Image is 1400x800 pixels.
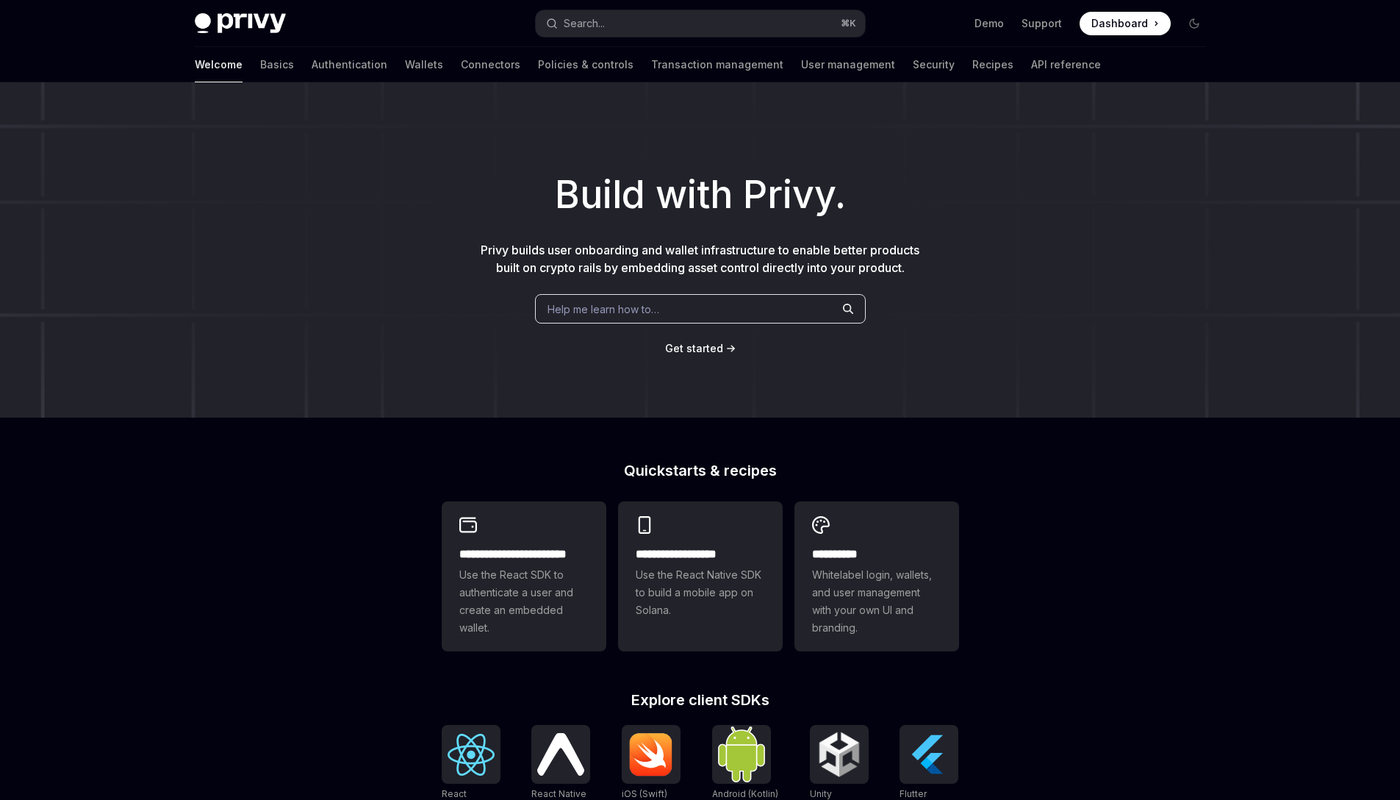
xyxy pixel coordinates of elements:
[810,788,832,799] span: Unity
[712,788,778,799] span: Android (Kotlin)
[628,732,675,776] img: iOS (Swift)
[1031,47,1101,82] a: API reference
[618,501,783,651] a: **** **** **** ***Use the React Native SDK to build a mobile app on Solana.
[442,788,467,799] span: React
[195,13,286,34] img: dark logo
[442,463,959,478] h2: Quickstarts & recipes
[537,733,584,775] img: React Native
[1091,16,1148,31] span: Dashboard
[816,731,863,778] img: Unity
[538,47,633,82] a: Policies & controls
[801,47,895,82] a: User management
[841,18,856,29] span: ⌘ K
[312,47,387,82] a: Authentication
[905,731,952,778] img: Flutter
[651,47,783,82] a: Transaction management
[461,47,520,82] a: Connectors
[794,501,959,651] a: **** *****Whitelabel login, wallets, and user management with your own UI and branding.
[665,342,723,354] span: Get started
[636,566,765,619] span: Use the React Native SDK to build a mobile app on Solana.
[622,788,667,799] span: iOS (Swift)
[1022,16,1062,31] a: Support
[448,734,495,776] img: React
[718,726,765,782] img: Android (Kotlin)
[260,47,294,82] a: Basics
[531,788,586,799] span: React Native
[900,788,927,799] span: Flutter
[481,243,919,275] span: Privy builds user onboarding and wallet infrastructure to enable better products built on crypto ...
[1182,12,1206,35] button: Toggle dark mode
[442,693,959,707] h2: Explore client SDKs
[812,566,941,637] span: Whitelabel login, wallets, and user management with your own UI and branding.
[536,10,865,37] button: Open search
[24,166,1376,224] h1: Build with Privy.
[548,301,659,317] span: Help me learn how to…
[974,16,1004,31] a: Demo
[972,47,1013,82] a: Recipes
[195,47,243,82] a: Welcome
[913,47,955,82] a: Security
[564,15,605,32] div: Search...
[459,566,589,637] span: Use the React SDK to authenticate a user and create an embedded wallet.
[405,47,443,82] a: Wallets
[665,341,723,356] a: Get started
[1080,12,1171,35] a: Dashboard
